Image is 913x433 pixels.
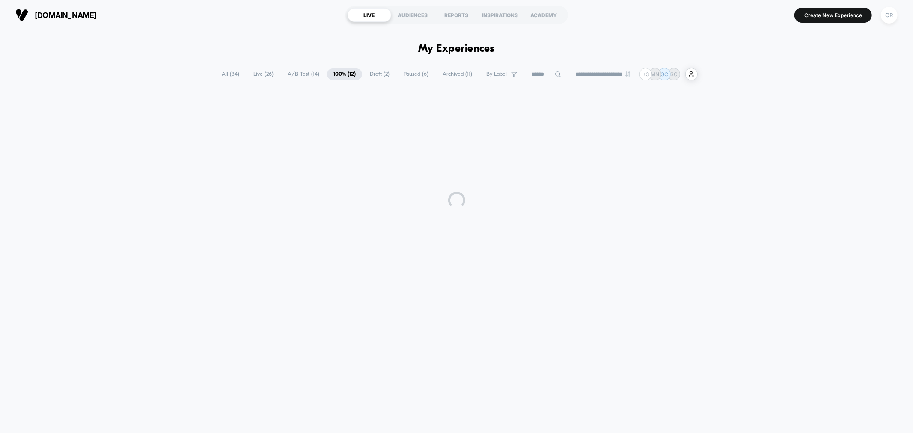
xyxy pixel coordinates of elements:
img: Visually logo [15,9,28,21]
div: ACADEMY [522,8,566,22]
span: Paused ( 6 ) [397,68,435,80]
div: LIVE [348,8,391,22]
span: [DOMAIN_NAME] [35,11,97,20]
div: REPORTS [435,8,479,22]
div: CR [881,7,898,24]
span: All ( 34 ) [215,68,246,80]
p: SC [670,71,678,77]
button: [DOMAIN_NAME] [13,8,99,22]
span: By Label [486,71,507,77]
span: Draft ( 2 ) [363,68,396,80]
span: Live ( 26 ) [247,68,280,80]
div: AUDIENCES [391,8,435,22]
img: end [625,71,630,77]
span: Archived ( 11 ) [436,68,479,80]
div: + 3 [639,68,652,80]
h1: My Experiences [418,43,495,55]
span: A/B Test ( 14 ) [281,68,326,80]
button: CR [878,6,900,24]
p: GC [661,71,669,77]
div: INSPIRATIONS [479,8,522,22]
p: MN [651,71,660,77]
span: 100% ( 12 ) [327,68,362,80]
button: Create New Experience [794,8,872,23]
